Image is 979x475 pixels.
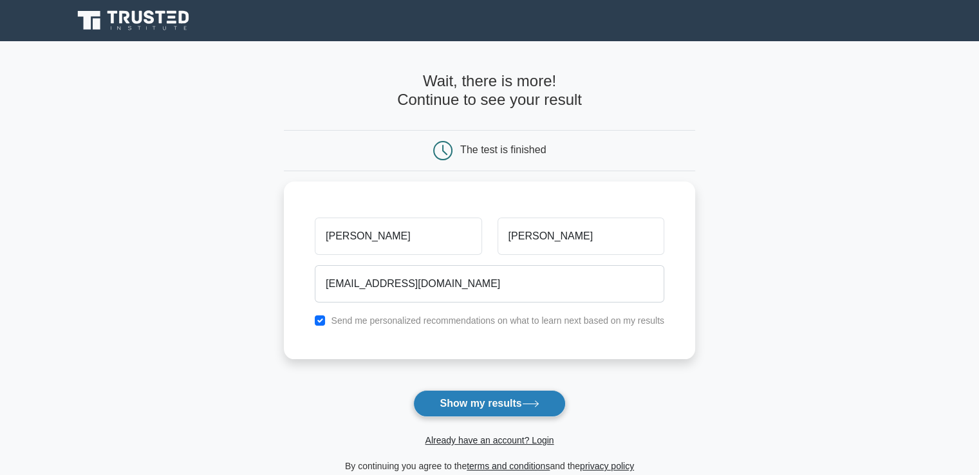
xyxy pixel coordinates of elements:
label: Send me personalized recommendations on what to learn next based on my results [331,315,664,326]
h4: Wait, there is more! Continue to see your result [284,72,695,109]
div: The test is finished [460,144,546,155]
a: terms and conditions [467,461,550,471]
input: Email [315,265,664,303]
input: First name [315,218,481,255]
button: Show my results [413,390,565,417]
a: privacy policy [580,461,634,471]
input: Last name [498,218,664,255]
a: Already have an account? Login [425,435,554,445]
div: By continuing you agree to the and the [276,458,703,474]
